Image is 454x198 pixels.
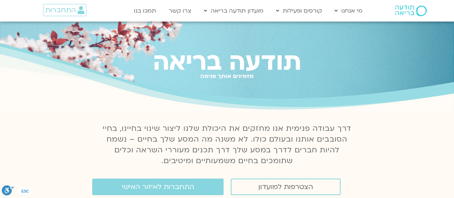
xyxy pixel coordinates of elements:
[395,5,427,16] img: תודעה בריאה
[231,179,341,195] a: הצטרפות למועדון
[99,123,356,166] p: דרך עבודה פנימית אנו מחזקים את היכולת שלנו ליצור שינוי בחיינו, בחיי הסובבים אותנו ובעולם כולו. לא...
[331,4,366,18] a: מי אנחנו
[43,4,86,16] a: התחברות
[130,4,160,18] a: תמכו בנו
[258,183,313,191] span: הצטרפות למועדון
[165,4,195,18] a: צרו קשר
[272,4,326,18] a: קורסים ופעילות
[92,179,224,195] a: התחברות לאיזור האישי
[200,4,267,18] a: מועדון תודעה בריאה
[45,6,76,14] span: התחברות
[122,183,194,191] span: התחברות לאיזור האישי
